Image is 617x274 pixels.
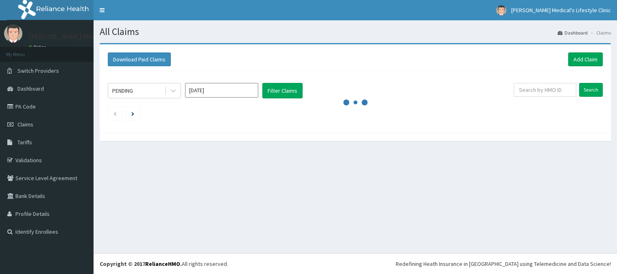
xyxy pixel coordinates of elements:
[28,33,161,40] p: [PERSON_NAME] Medical's Lifestyle Clinic
[568,52,603,66] a: Add Claim
[511,7,611,14] span: [PERSON_NAME] Medical's Lifestyle Clinic
[108,52,171,66] button: Download Paid Claims
[343,90,368,115] svg: audio-loading
[4,24,22,43] img: User Image
[558,29,588,36] a: Dashboard
[514,83,576,97] input: Search by HMO ID
[131,110,134,117] a: Next page
[589,29,611,36] li: Claims
[100,26,611,37] h1: All Claims
[17,139,32,146] span: Tariffs
[28,44,48,50] a: Online
[17,85,44,92] span: Dashboard
[262,83,303,98] button: Filter Claims
[17,67,59,74] span: Switch Providers
[113,110,117,117] a: Previous page
[100,260,182,267] strong: Copyright © 2017 .
[145,260,180,267] a: RelianceHMO
[94,253,617,274] footer: All rights reserved.
[496,5,506,15] img: User Image
[185,83,258,98] input: Select Month and Year
[112,87,133,95] div: PENDING
[396,260,611,268] div: Redefining Heath Insurance in [GEOGRAPHIC_DATA] using Telemedicine and Data Science!
[17,121,33,128] span: Claims
[579,83,603,97] input: Search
